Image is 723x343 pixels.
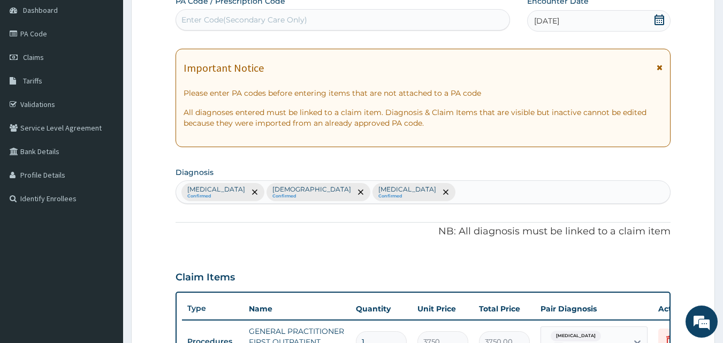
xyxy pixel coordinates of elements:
[176,167,214,178] label: Diagnosis
[412,298,474,319] th: Unit Price
[23,52,44,62] span: Claims
[187,194,245,199] small: Confirmed
[441,187,451,197] span: remove selection option
[182,299,243,318] th: Type
[378,194,436,199] small: Confirmed
[534,16,559,26] span: [DATE]
[187,185,245,194] p: [MEDICAL_DATA]
[535,298,653,319] th: Pair Diagnosis
[474,298,535,319] th: Total Price
[56,60,180,74] div: Chat with us now
[181,14,307,25] div: Enter Code(Secondary Care Only)
[351,298,412,319] th: Quantity
[62,103,148,211] span: We're online!
[243,298,351,319] th: Name
[272,194,351,199] small: Confirmed
[184,62,264,74] h1: Important Notice
[378,185,436,194] p: [MEDICAL_DATA]
[551,331,601,341] span: [MEDICAL_DATA]
[176,225,671,239] p: NB: All diagnosis must be linked to a claim item
[250,187,260,197] span: remove selection option
[356,187,366,197] span: remove selection option
[5,229,204,266] textarea: Type your message and hit 'Enter'
[272,185,351,194] p: [DEMOGRAPHIC_DATA]
[176,272,235,284] h3: Claim Items
[176,5,201,31] div: Minimize live chat window
[23,5,58,15] span: Dashboard
[20,54,43,80] img: d_794563401_company_1708531726252_794563401
[653,298,706,319] th: Actions
[184,107,663,128] p: All diagnoses entered must be linked to a claim item. Diagnosis & Claim Items that are visible bu...
[184,88,663,98] p: Please enter PA codes before entering items that are not attached to a PA code
[23,76,42,86] span: Tariffs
